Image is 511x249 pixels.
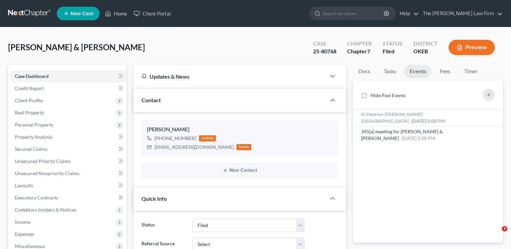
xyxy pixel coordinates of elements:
a: Docs [353,65,376,78]
span: Credit Report [15,85,44,91]
a: Timer [459,65,483,78]
button: Preview [449,40,495,55]
div: home [236,144,251,150]
div: 25-80768 [313,48,336,55]
span: Case Dashboard [15,73,49,79]
a: Client Portal [130,7,174,20]
a: Property Analysis [9,131,127,143]
span: 7 [367,48,370,54]
div: Filed [383,48,403,55]
span: Contact [142,97,161,103]
button: New Contact [147,168,333,173]
a: Lawsuits [9,179,127,192]
span: Hide Past Events [371,92,406,98]
span: New Case [71,11,93,16]
div: [EMAIL_ADDRESS][DOMAIN_NAME] [154,144,234,150]
a: Tasks [378,65,402,78]
span: IC Date for [PERSON_NAME][GEOGRAPHIC_DATA] [361,111,423,124]
span: 3 [502,226,507,231]
span: Real Property [15,110,44,115]
span: Quick Info [142,195,167,202]
a: Unsecured Priority Claims [9,155,127,167]
input: Search by name... [323,7,385,20]
div: Case [313,40,336,48]
a: Executory Contracts [9,192,127,204]
div: Updates & News [142,73,318,80]
span: Lawsuits [15,183,33,188]
span: Miscellaneous [15,243,45,249]
span: Secured Claims [15,146,47,152]
div: mobile [199,135,216,141]
a: Home [102,7,130,20]
span: [DATE] 2:00 PM [402,135,435,141]
span: Expenses [15,231,34,237]
span: Codebtors Insiders & Notices [15,207,76,213]
a: Events [404,65,432,78]
div: District [413,40,438,48]
label: Status [138,219,189,232]
div: OKEB [413,48,438,55]
div: [PHONE_NUMBER] [154,135,196,142]
span: Unsecured Priority Claims [15,158,71,164]
span: Personal Property [15,122,53,128]
span: Client Profile [15,98,43,103]
span: Property Analysis [15,134,52,140]
span: Income [15,219,30,225]
span: [PERSON_NAME] & [PERSON_NAME] [8,42,145,52]
a: Case Dashboard [9,70,127,82]
iframe: Intercom live chat [488,226,504,242]
div: Chapter [347,48,372,55]
div: [PERSON_NAME] [147,126,333,134]
a: Unsecured Nonpriority Claims [9,167,127,179]
span: Unsecured Nonpriority Claims [15,170,79,176]
a: Credit Report [9,82,127,94]
span: Executory Contracts [15,195,58,200]
a: Secured Claims [9,143,127,155]
a: Fees [434,65,456,78]
a: Help [396,7,419,20]
div: Chapter [347,40,372,48]
div: Status [383,40,403,48]
span: 341(a) meeting for [PERSON_NAME] & [PERSON_NAME] [361,129,443,141]
span: [DATE] 5:00 PM [411,118,445,124]
a: The [PERSON_NAME] Law Firm [419,7,503,20]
